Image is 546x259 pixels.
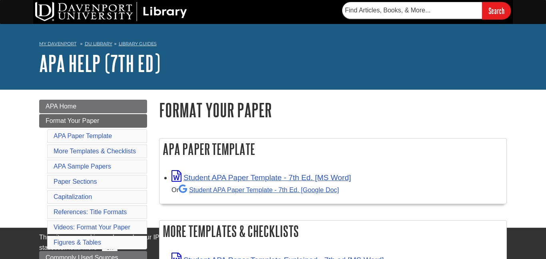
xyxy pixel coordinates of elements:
[171,186,339,193] small: Or
[342,2,482,19] input: Find Articles, Books, & More...
[54,133,112,139] a: APA Paper Template
[39,114,147,128] a: Format Your Paper
[342,2,511,19] form: Searches DU Library's articles, books, and more
[159,139,506,160] h2: APA Paper Template
[46,103,76,110] span: APA Home
[39,51,160,76] a: APA Help (7th Ed)
[46,117,99,124] span: Format Your Paper
[35,2,187,21] img: DU Library
[159,221,506,242] h2: More Templates & Checklists
[54,224,130,231] a: Videos: Format Your Paper
[85,41,112,46] a: DU Library
[171,173,351,182] a: Link opens in new window
[54,209,127,215] a: References: Title Formats
[39,40,76,47] a: My Davenport
[179,186,339,193] a: Student APA Paper Template - 7th Ed. [Google Doc]
[39,100,147,113] a: APA Home
[54,239,101,246] a: Figures & Tables
[482,2,511,19] input: Search
[159,100,507,120] h1: Format Your Paper
[54,148,136,155] a: More Templates & Checklists
[119,41,157,46] a: Library Guides
[39,38,507,51] nav: breadcrumb
[54,193,92,200] a: Capitalization
[54,178,97,185] a: Paper Sections
[54,163,111,170] a: APA Sample Papers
